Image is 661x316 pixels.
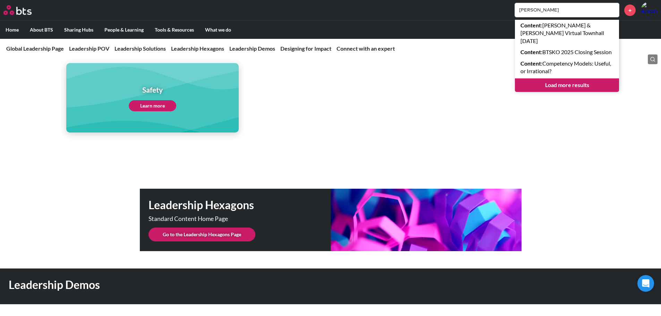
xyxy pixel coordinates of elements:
[200,21,237,39] label: What we do
[520,49,541,55] strong: Content
[99,21,149,39] label: People & Learning
[3,5,32,15] img: BTS Logo
[229,45,275,52] a: Leadership Demos
[520,60,541,67] strong: Content
[24,21,59,39] label: About BTS
[515,46,619,58] a: Content:BTSKO 2025 Closing Session
[69,45,109,52] a: Leadership POV
[637,275,654,292] div: Open Intercom Messenger
[6,45,64,52] a: Global Leadership Page
[641,2,658,18] a: Profile
[171,45,224,52] a: Leadership Hexagons
[515,58,619,77] a: Content:Competency Models: Useful, or Irrational?
[149,228,255,241] a: Go to the Leadership Hexagons Page
[129,85,176,95] h1: Safety
[149,216,294,222] p: Standard Content Home Page
[115,45,166,52] a: Leadership Solutions
[3,5,44,15] a: Go home
[515,20,619,46] a: Content:[PERSON_NAME] & [PERSON_NAME] Virtual Townhall [DATE]
[280,45,331,52] a: Designing for Impact
[149,197,331,213] h1: Leadership Hexagons
[520,22,541,28] strong: Content
[641,2,658,18] img: Armando Galvez
[9,277,459,293] h1: Leadership Demos
[624,5,636,16] a: +
[515,78,619,92] a: Load more results
[337,45,395,52] a: Connect with an expert
[149,21,200,39] label: Tools & Resources
[129,100,176,111] a: Learn more
[59,21,99,39] label: Sharing Hubs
